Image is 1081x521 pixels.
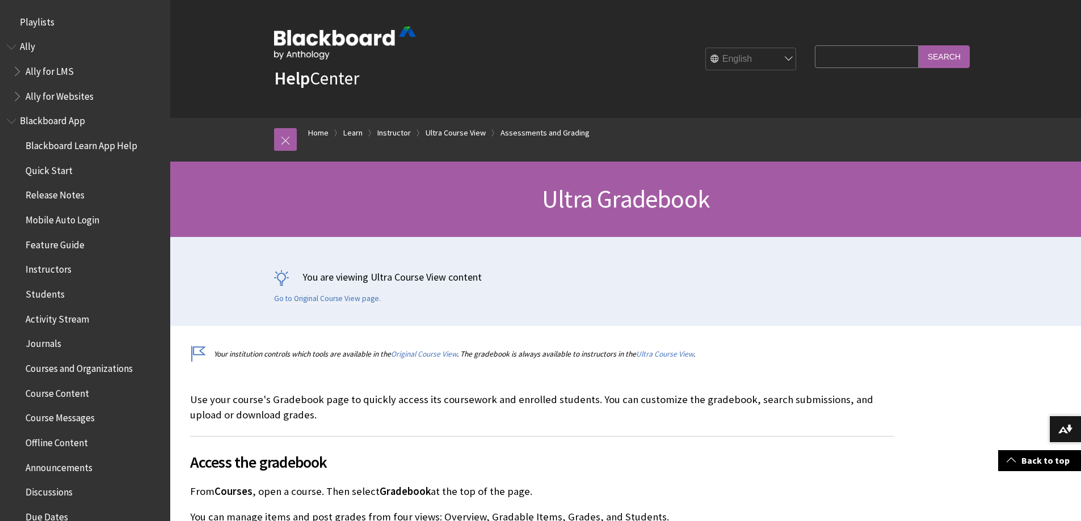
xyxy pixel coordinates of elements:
span: Courses and Organizations [26,359,133,374]
a: Ultra Course View [426,126,486,140]
p: You are viewing Ultra Course View content [274,270,978,284]
span: Ally for LMS [26,62,74,77]
span: Ultra Gradebook [542,183,709,214]
input: Search [919,45,970,67]
a: Ultra Course View [636,349,693,359]
select: Site Language Selector [706,48,797,71]
p: Your institution controls which tools are available in the . The gradebook is always available to... [190,349,894,359]
span: Courses [214,485,253,498]
a: Original Course View [391,349,457,359]
a: Back to top [998,450,1081,471]
img: Blackboard by Anthology [274,27,416,60]
span: Ally for Websites [26,87,94,102]
a: Instructor [377,126,411,140]
span: Blackboard App [20,112,85,127]
a: Learn [343,126,363,140]
span: Discussions [26,482,73,498]
span: Activity Stream [26,310,89,325]
span: Release Notes [26,186,85,201]
span: Mobile Auto Login [26,210,99,226]
span: Quick Start [26,161,73,176]
span: Students [26,285,65,300]
span: Playlists [20,12,54,28]
span: Course Messages [26,409,95,424]
span: Announcements [26,458,92,473]
span: Offline Content [26,433,88,448]
nav: Book outline for Anthology Ally Help [7,37,163,106]
span: Gradebook [380,485,431,498]
span: Course Content [26,384,89,399]
a: Go to Original Course View page. [274,294,381,304]
p: From , open a course. Then select at the top of the page. [190,484,894,499]
a: Assessments and Grading [500,126,590,140]
span: Ally [20,37,35,53]
nav: Book outline for Playlists [7,12,163,32]
a: Home [308,126,329,140]
span: Instructors [26,260,71,276]
strong: Help [274,67,310,90]
span: Access the gradebook [190,450,894,474]
span: Journals [26,334,61,350]
p: Use your course's Gradebook page to quickly access its coursework and enrolled students. You can ... [190,392,894,422]
a: HelpCenter [274,67,359,90]
span: Feature Guide [26,235,85,251]
span: Blackboard Learn App Help [26,136,137,151]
